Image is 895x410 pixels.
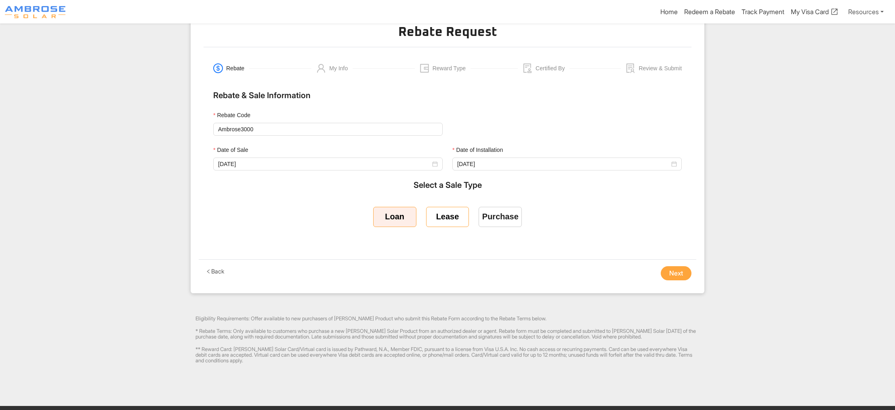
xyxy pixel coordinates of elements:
[482,212,519,221] div: Purchase
[523,63,532,73] span: audit
[213,63,223,73] span: dollar
[433,63,471,73] div: Reward Type
[204,25,691,47] h2: Rebate Request
[457,160,670,168] input: Date of Installation
[329,63,353,73] div: My Info
[385,212,404,221] div: Loan
[195,313,700,325] div: Eligibility Requirements: Offer available to new purchasers of [PERSON_NAME] Product who submit t...
[684,8,735,16] a: Redeem a Rebate
[452,145,508,154] label: Date of Installation
[420,63,429,73] span: wallet
[213,123,443,136] input: Rebate Code
[213,180,682,190] h5: Select a Sale Type
[226,63,249,73] div: Rebate
[536,63,569,73] div: Certified By
[830,8,838,16] span: open_in_new
[845,4,887,20] a: Resources
[195,325,700,343] div: * Rebate Terms: Only available to customers who purchase a new [PERSON_NAME] Solar Product from a...
[213,145,254,154] label: Date of Sale
[213,84,682,107] h5: Rebate & Sale Information
[206,269,211,274] span: left
[661,266,691,281] button: Next
[626,63,635,73] span: solution
[791,8,838,16] a: My Visa Card open_in_new
[213,111,256,120] label: Rebate Code
[660,8,678,16] a: Home
[436,212,459,221] div: Lease
[204,267,227,276] button: leftBack
[218,160,431,168] input: Date of Sale
[316,63,326,73] span: user
[742,8,784,16] a: Track Payment
[5,6,65,18] img: Program logo
[195,343,700,367] div: ** Reward Card: [PERSON_NAME] Solar Card/Virtual card is issued by Pathward, N.A., Member FDIC, p...
[639,63,682,73] div: Review & Submit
